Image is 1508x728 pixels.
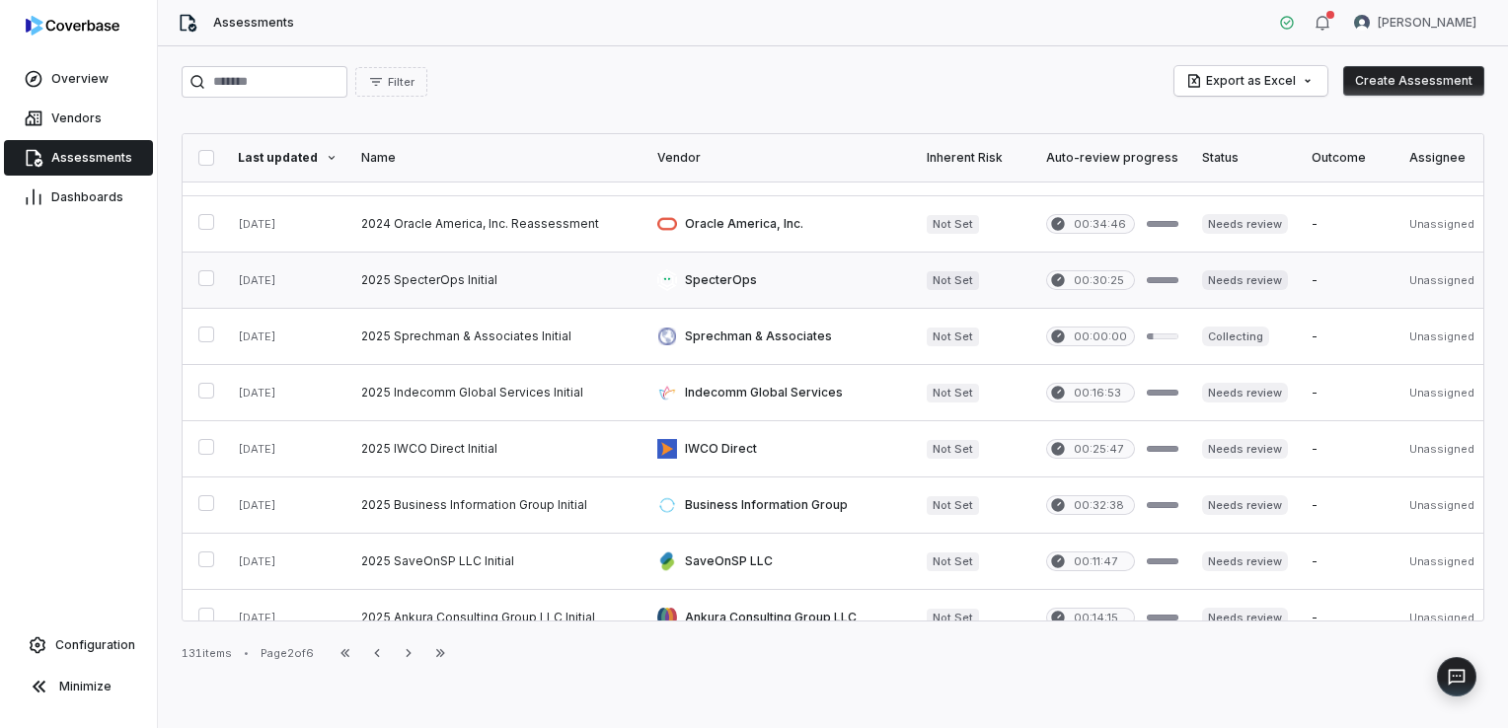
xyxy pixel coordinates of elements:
[238,150,338,166] div: Last updated
[1378,15,1476,31] span: [PERSON_NAME]
[261,646,314,661] div: Page 2 of 6
[1300,421,1397,477] td: -
[361,150,634,166] div: Name
[55,637,135,653] span: Configuration
[1342,8,1488,37] button: Travis Helton avatar[PERSON_NAME]
[1174,66,1327,96] button: Export as Excel
[244,646,249,660] div: •
[59,679,112,694] span: Minimize
[355,67,427,97] button: Filter
[1300,309,1397,365] td: -
[8,667,149,706] button: Minimize
[1300,477,1397,534] td: -
[4,140,153,176] a: Assessments
[388,75,415,90] span: Filter
[8,627,149,663] a: Configuration
[1312,150,1386,166] div: Outcome
[51,71,109,87] span: Overview
[51,189,123,205] span: Dashboards
[213,15,294,31] span: Assessments
[1202,150,1288,166] div: Status
[657,150,903,166] div: Vendor
[1300,253,1397,309] td: -
[1343,66,1484,96] button: Create Assessment
[1300,365,1397,421] td: -
[26,16,119,36] img: logo-D7KZi-bG.svg
[927,150,1022,166] div: Inherent Risk
[1046,150,1178,166] div: Auto-review progress
[1300,590,1397,646] td: -
[182,646,232,661] div: 131 items
[4,101,153,136] a: Vendors
[1300,196,1397,253] td: -
[4,180,153,215] a: Dashboards
[51,110,102,126] span: Vendors
[4,61,153,97] a: Overview
[51,150,132,166] span: Assessments
[1300,534,1397,590] td: -
[1354,15,1370,31] img: Travis Helton avatar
